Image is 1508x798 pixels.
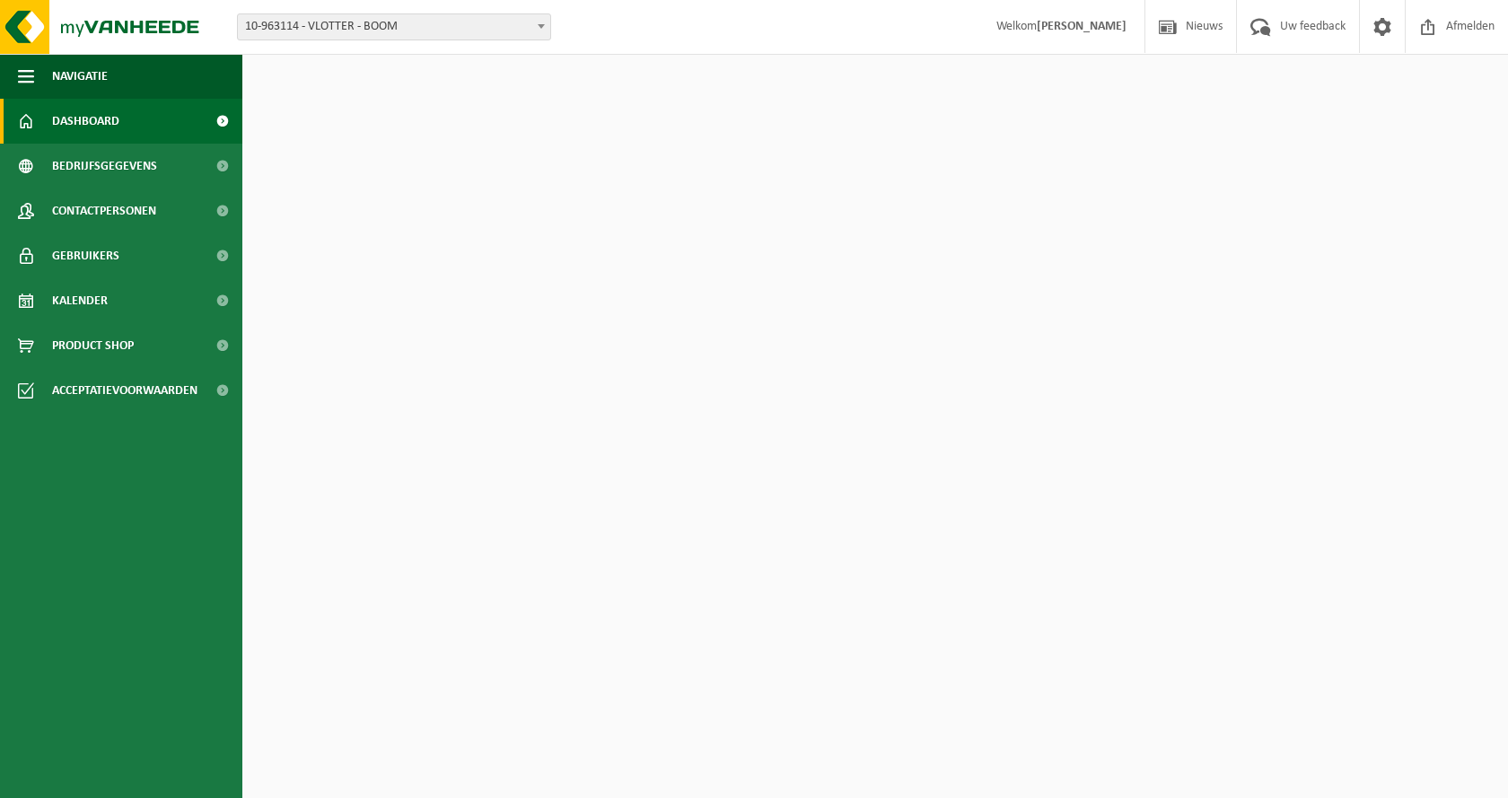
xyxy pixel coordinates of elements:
[52,54,108,99] span: Navigatie
[238,14,550,39] span: 10-963114 - VLOTTER - BOOM
[52,368,197,413] span: Acceptatievoorwaarden
[52,278,108,323] span: Kalender
[52,99,119,144] span: Dashboard
[1037,20,1127,33] strong: [PERSON_NAME]
[52,189,156,233] span: Contactpersonen
[52,233,119,278] span: Gebruikers
[237,13,551,40] span: 10-963114 - VLOTTER - BOOM
[52,144,157,189] span: Bedrijfsgegevens
[52,323,134,368] span: Product Shop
